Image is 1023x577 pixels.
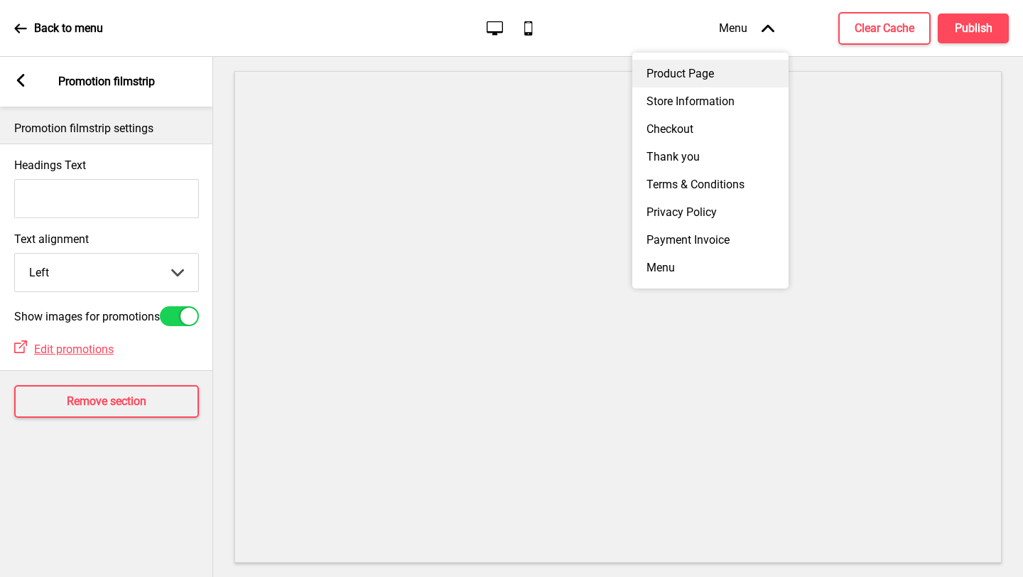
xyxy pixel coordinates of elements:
div: Terms & Conditions [632,171,789,198]
label: Headings Text [14,158,86,172]
label: Text alignment [14,232,199,246]
button: Remove section [14,385,199,418]
div: Product Page [632,60,789,87]
button: Clear Cache [838,12,931,45]
div: Menu [632,254,789,281]
button: Publish [938,14,1009,43]
label: Show images for promotions [14,310,160,323]
a: Edit promotions [27,343,114,356]
p: Back to menu [34,21,103,36]
h4: Publish [955,21,992,36]
div: Menu [705,7,789,49]
div: Thank you [632,143,789,171]
h4: Clear Cache [855,21,914,36]
span: Edit promotions [34,343,114,356]
div: Payment Invoice [632,226,789,254]
p: Promotion filmstrip settings [14,121,199,136]
a: Back to menu [14,9,103,48]
p: Promotion filmstrip [58,74,155,90]
div: Checkout [632,115,789,143]
div: Privacy Policy [632,198,789,226]
div: Store Information [632,87,789,115]
h4: Remove section [67,394,146,409]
